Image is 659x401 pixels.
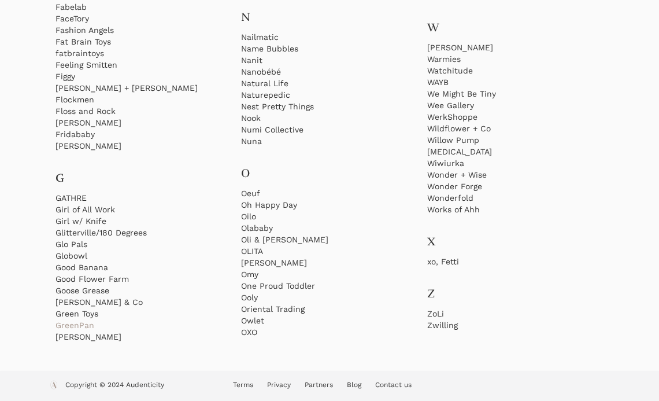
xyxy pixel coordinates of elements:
a: FaceTory [55,13,232,24]
a: Good Banana [55,262,232,273]
a: Oli & [PERSON_NAME] [241,234,417,245]
a: Blog [347,381,361,389]
a: Glitterville/180 Degrees [55,227,232,238]
a: WAYB [427,76,604,88]
a: [PERSON_NAME] [55,117,232,128]
a: Wiwiurka [427,157,604,169]
a: GreenPan [55,319,232,331]
a: Feeling Smitten [55,59,232,71]
a: Good Flower Farm [55,273,232,285]
a: Oilo [241,211,417,222]
a: [MEDICAL_DATA] [427,146,604,157]
a: OXO [241,326,417,338]
p: Copyright © 2024 Audenticity [65,380,164,392]
a: Wonder + Wise [427,169,604,181]
a: [PERSON_NAME] [55,140,232,152]
h3: N [241,9,417,25]
a: Olababy [241,222,417,234]
a: Naturepedic [241,89,417,101]
a: Girl of All Work [55,204,232,215]
h3: G [55,170,232,186]
a: Globowl [55,250,232,262]
a: Fashion Angels [55,24,232,36]
a: Nanobébé [241,66,417,78]
a: Nook [241,112,417,124]
a: Fat Brain Toys [55,36,232,47]
a: WerkShoppe [427,111,604,123]
a: Contact us [375,381,412,389]
a: Numi Collective [241,124,417,135]
a: Works of Ahh [427,204,604,215]
a: Partners [305,381,333,389]
a: Name Bubbles [241,43,417,54]
a: Ooly [241,292,417,303]
a: Nanit [241,54,417,66]
h3: Z [427,286,604,302]
h3: W [427,20,604,36]
a: Floss and Rock [55,105,232,117]
a: [PERSON_NAME] [427,42,604,53]
a: Oh Happy Day [241,199,417,211]
a: Wonder Forge [427,181,604,192]
a: Fridababy [55,128,232,140]
a: Goose Grease [55,285,232,296]
a: Willow Pump [427,134,604,146]
a: Glo Pals [55,238,232,250]
a: Watchitude [427,65,604,76]
a: Fabelab [55,1,232,13]
a: [PERSON_NAME] + [PERSON_NAME] [55,82,232,94]
a: We Might Be Tiny [427,88,604,100]
a: Omy [241,268,417,280]
a: Zwilling [427,319,604,331]
a: Wonderfold [427,192,604,204]
a: Natural Life [241,78,417,89]
a: One Proud Toddler [241,280,417,292]
a: Wildflower + Co [427,123,604,134]
a: Flockmen [55,94,232,105]
a: Terms [233,381,253,389]
a: Owlet [241,315,417,326]
a: Nuna [241,135,417,147]
a: Privacy [267,381,291,389]
a: [PERSON_NAME] [55,331,232,343]
h3: X [427,234,604,250]
a: [PERSON_NAME] & Co [55,296,232,308]
a: Wee Gallery [427,100,604,111]
a: Warmies [427,53,604,65]
a: Oriental Trading [241,303,417,315]
a: OLITA [241,245,417,257]
a: ZoLi [427,308,604,319]
a: Green Toys [55,308,232,319]
a: Girl w/ Knife [55,215,232,227]
a: Figgy [55,71,232,82]
a: GATHRE [55,192,232,204]
a: Nest Pretty Things [241,101,417,112]
a: fatbraintoys [55,47,232,59]
a: Oeuf [241,187,417,199]
h3: O [241,165,417,182]
a: xo, Fetti [427,256,604,267]
a: [PERSON_NAME] [241,257,417,268]
a: Nailmatic [241,31,417,43]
